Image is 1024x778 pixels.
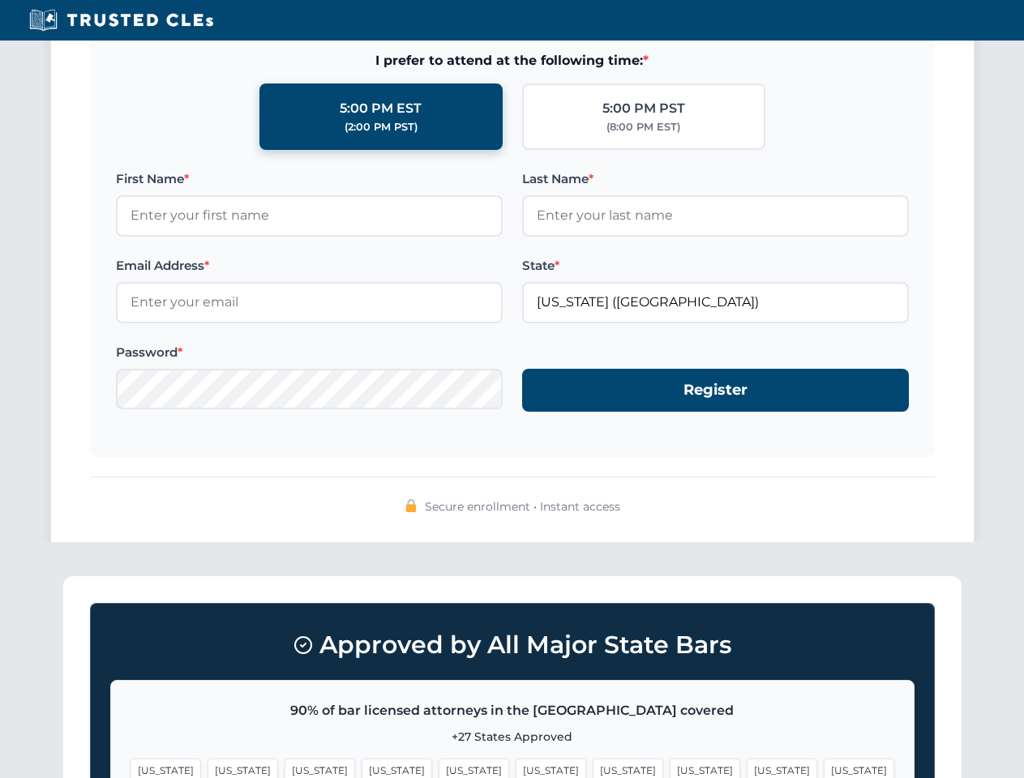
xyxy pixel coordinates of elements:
[131,728,894,746] p: +27 States Approved
[116,50,909,71] span: I prefer to attend at the following time:
[116,169,503,189] label: First Name
[522,169,909,189] label: Last Name
[24,8,218,32] img: Trusted CLEs
[116,256,503,276] label: Email Address
[522,369,909,412] button: Register
[405,499,418,512] img: 🔒
[340,98,422,119] div: 5:00 PM EST
[131,700,894,721] p: 90% of bar licensed attorneys in the [GEOGRAPHIC_DATA] covered
[602,98,685,119] div: 5:00 PM PST
[116,282,503,323] input: Enter your email
[522,195,909,236] input: Enter your last name
[110,623,915,667] h3: Approved by All Major State Bars
[522,256,909,276] label: State
[345,119,418,135] div: (2:00 PM PST)
[116,195,503,236] input: Enter your first name
[522,282,909,323] input: Florida (FL)
[116,343,503,362] label: Password
[606,119,680,135] div: (8:00 PM EST)
[425,498,620,515] span: Secure enrollment • Instant access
